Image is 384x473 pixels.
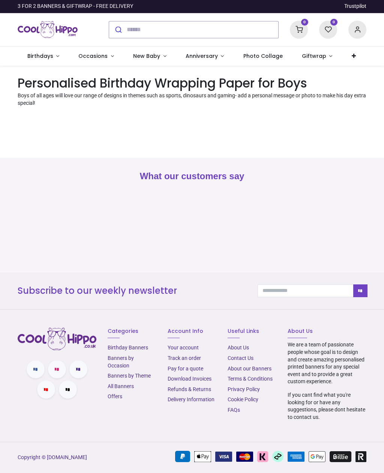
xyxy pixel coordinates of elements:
div: 3 FOR 2 BANNERS & GIFTWRAP - FREE DELIVERY [18,3,133,10]
a: All Banners [108,383,134,389]
sup: 0 [330,19,337,26]
a: Contact Us [228,355,253,361]
a: New Baby [124,47,176,66]
button: Submit [109,21,127,38]
h2: What our customers say [18,170,366,183]
span: New Baby [133,52,160,60]
span: Anniversary [186,52,218,60]
h6: Account Info [168,328,216,335]
img: Cool Hippo [18,19,78,40]
sup: 0 [301,19,308,26]
a: Privacy Policy [228,386,260,392]
a: Anniversary [176,47,234,66]
h6: Useful Links [228,328,276,335]
img: Billie [330,451,351,462]
a: Birthday Banners [108,345,148,351]
a: Copyright © [DOMAIN_NAME] [18,454,87,460]
span: Giftwrap [302,52,326,60]
img: Apple Pay [194,451,211,462]
a: 0 [290,26,308,32]
a: Banners by Occasion [108,355,134,369]
p: Boys of all ages will love our range of designs in themes such as sports, dinosaurs and gaming- a... [18,92,366,107]
a: Logo of Cool Hippo [18,19,78,40]
p: We are a team of passionate people whose goal is to design and create amazing personalised printe... [288,341,366,385]
span: Photo Collage [243,52,283,60]
a: Track an order [168,355,201,361]
span: Birthdays [27,52,53,60]
a: FAQs [228,407,240,413]
img: VISA [215,452,232,462]
a: About our Banners [228,366,271,372]
img: Afterpay Clearpay [272,451,283,462]
img: Revolut Pay [355,451,366,462]
a: Birthdays [18,47,69,66]
a: Giftwrap [292,47,342,66]
a: Terms & Conditions [228,376,273,382]
a: Occasions [69,47,124,66]
a: Pay for a quote [168,366,203,372]
a: Trustpilot [344,3,366,10]
img: Klarna [257,451,268,462]
a: About Us​ [228,345,249,351]
a: Your account [168,345,199,351]
a: 0 [319,26,337,32]
h1: Personalised Birthday Wrapping Paper for Boys [18,75,366,92]
span: Occasions [78,52,108,60]
a: Offers [108,393,122,399]
img: American Express [288,452,304,462]
h3: Subscribe to our weekly newsletter [18,284,246,297]
img: MasterCard [236,452,253,462]
a: Delivery Information [168,396,214,402]
img: PayPal [175,451,190,462]
p: If you cant find what you're looking for or have any suggestions, please dont hesitate to contact... [288,391,366,421]
a: Refunds & Returns [168,386,211,392]
h6: Categories [108,328,156,335]
img: Google Pay [309,451,325,462]
a: Cookie Policy [228,396,258,402]
h6: About Us [288,328,366,335]
a: Download Invoices [168,376,211,382]
a: Banners by Theme [108,373,151,379]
